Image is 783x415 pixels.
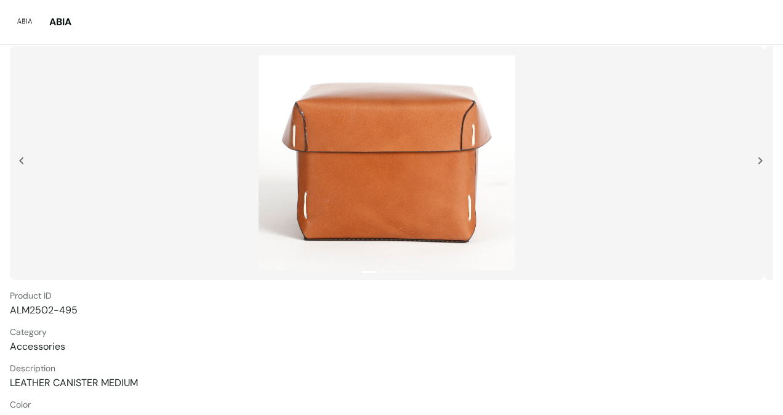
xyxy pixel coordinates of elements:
[19,157,24,164] img: jS538UXRZ47CFcZgAAAABJRU5ErkJggg==
[396,271,406,273] button: 3
[12,10,37,34] img: 6a906655-104a-4108-8420-5568fa19ca45
[255,52,518,274] img: Product images
[10,340,773,353] span: Accessories
[758,157,763,164] img: 1iXN1vQnL93Sly2tp5gZdOCkLDXXBTSgBZsUPNcHDKDn+5ELF7g1yYvXVEkKmvRWZKcQRrDyOUyzO6P5j+usZkj6Qm3KTBTXX...
[382,271,391,273] button: 2
[10,363,773,374] span: Description
[10,290,773,301] span: Product ID
[10,326,773,337] span: Category
[49,16,71,28] span: ABIA
[10,376,773,389] span: LEATHER CANISTER MEDIUM
[10,304,773,316] span: ALM2502-495
[10,399,773,410] span: Color
[362,271,377,273] button: 1
[411,271,421,273] button: 4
